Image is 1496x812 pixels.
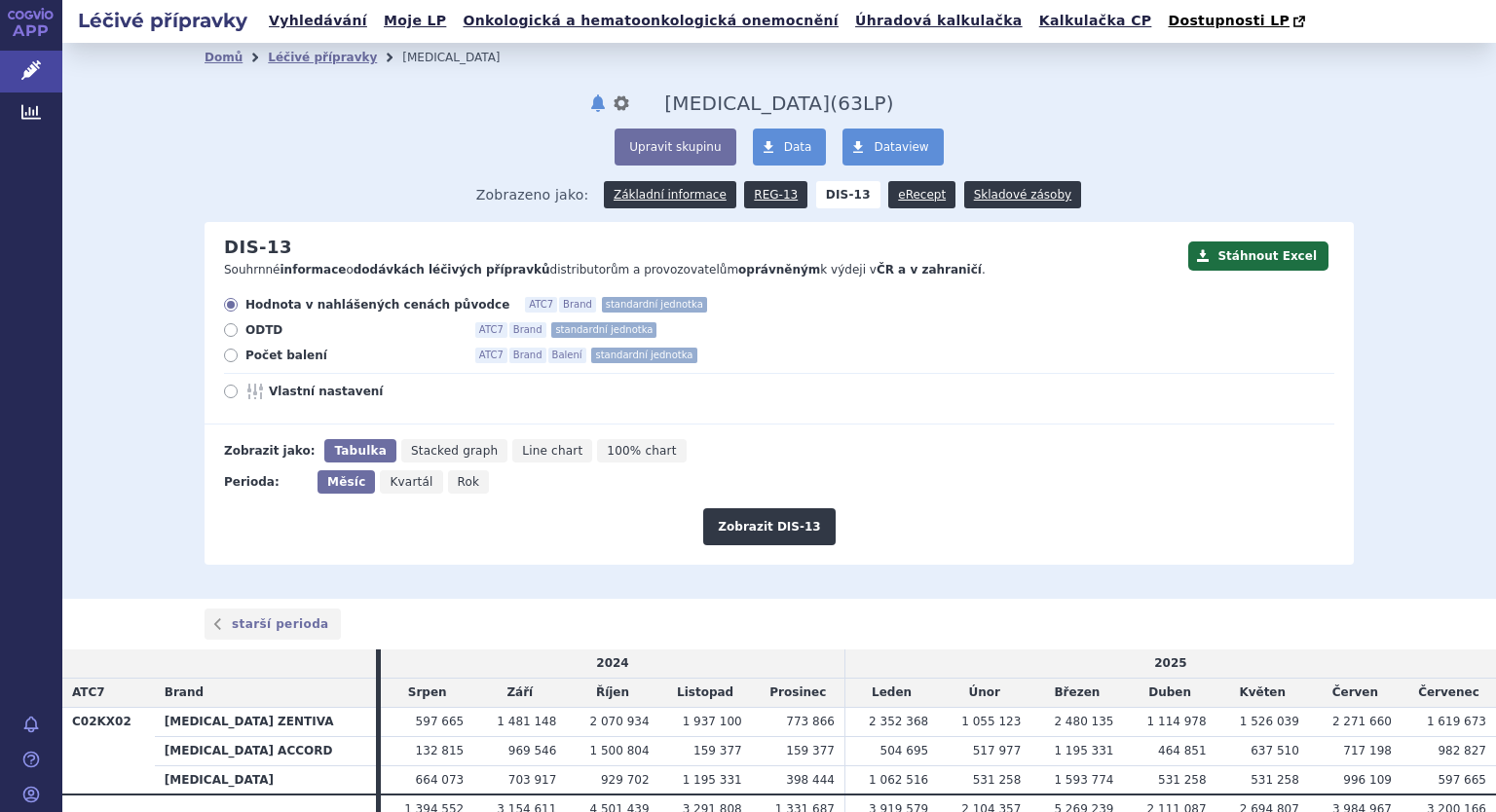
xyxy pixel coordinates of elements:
[964,181,1081,208] a: Skladové zásoby
[72,685,105,699] span: ATC7
[738,263,820,277] strong: oprávněným
[693,744,742,757] span: 159 377
[245,348,460,363] span: Počet balení
[786,744,835,757] span: 159 377
[508,773,557,787] span: 703 917
[1188,241,1328,271] button: Stáhnout Excel
[509,348,546,363] span: Brand
[62,7,263,34] h2: Léčivé přípravky
[473,679,566,708] td: Září
[973,744,1022,757] span: 517 977
[601,773,650,787] span: 929 702
[659,679,752,708] td: Listopad
[165,685,204,699] span: Brand
[476,181,589,208] span: Zobrazeno jako:
[416,715,465,728] span: 597 665
[224,237,292,258] h2: DIS-13
[1240,715,1299,728] span: 1 526 039
[830,92,893,115] span: ( LP)
[548,348,586,363] span: Balení
[245,297,509,313] span: Hodnota v nahlášených cenách původce
[1123,679,1215,708] td: Duben
[1054,773,1113,787] span: 1 593 774
[497,715,556,728] span: 1 481 148
[1147,715,1207,728] span: 1 114 978
[1162,8,1315,35] a: Dostupnosti LP
[155,707,376,736] th: [MEDICAL_DATA] ZENTIVA
[703,508,835,545] button: Zobrazit DIS-13
[458,475,480,489] span: Rok
[602,297,707,313] span: standardní jednotka
[1216,679,1309,708] td: Květen
[509,322,546,338] span: Brand
[784,140,812,154] span: Data
[522,444,582,458] span: Line chart
[411,444,498,458] span: Stacked graph
[205,51,243,64] a: Domů
[1438,744,1486,757] span: 982 827
[1054,744,1113,757] span: 1 195 331
[559,297,596,313] span: Brand
[786,773,835,787] span: 398 444
[844,679,938,708] td: Leden
[938,679,1030,708] td: Únor
[378,8,452,34] a: Moje LP
[753,129,827,166] a: Data
[416,773,465,787] span: 664 073
[1402,679,1496,708] td: Červenec
[752,679,845,708] td: Prosinec
[566,679,658,708] td: Říjen
[1158,744,1207,757] span: 464 851
[1054,715,1113,728] span: 2 480 135
[1158,773,1207,787] span: 531 258
[612,92,631,115] button: nastavení
[838,92,863,115] span: 63
[457,8,844,34] a: Onkologická a hematoonkologická onemocnění
[334,444,386,458] span: Tabulka
[381,679,473,708] td: Srpen
[683,773,742,787] span: 1 195 331
[280,263,347,277] strong: informace
[664,92,830,115] span: AMBRISENTAN
[869,773,928,787] span: 1 062 516
[589,744,649,757] span: 1 500 804
[268,51,377,64] a: Léčivé přípravky
[551,322,656,338] span: standardní jednotka
[607,444,676,458] span: 100% chart
[224,470,308,494] div: Perioda:
[786,715,835,728] span: 773 866
[416,744,465,757] span: 132 815
[683,715,742,728] span: 1 937 100
[1251,773,1299,787] span: 531 258
[1343,744,1392,757] span: 717 198
[615,129,735,166] button: Upravit skupinu
[224,262,1178,278] p: Souhrnné o distributorům a provozovatelům k výdeji v .
[1343,773,1392,787] span: 996 109
[508,744,557,757] span: 969 546
[245,322,460,338] span: ODTD
[880,744,929,757] span: 504 695
[869,715,928,728] span: 2 352 368
[816,181,880,208] strong: DIS-13
[874,140,928,154] span: Dataview
[402,43,525,72] li: AMBRISENTAN
[354,263,550,277] strong: dodávkách léčivých přípravků
[62,707,155,794] th: C02KX02
[525,297,557,313] span: ATC7
[591,348,696,363] span: standardní jednotka
[849,8,1028,34] a: Úhradová kalkulačka
[327,475,365,489] span: Měsíc
[589,715,649,728] span: 2 070 934
[844,649,1496,678] td: 2025
[155,765,376,794] th: [MEDICAL_DATA]
[961,715,1021,728] span: 1 055 123
[155,736,376,765] th: [MEDICAL_DATA] ACCORD
[381,649,844,678] td: 2024
[269,384,483,399] span: Vlastní nastavení
[842,129,943,166] a: Dataview
[263,8,373,34] a: Vyhledávání
[475,348,507,363] span: ATC7
[475,322,507,338] span: ATC7
[1332,715,1392,728] span: 2 271 660
[1309,679,1402,708] td: Červen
